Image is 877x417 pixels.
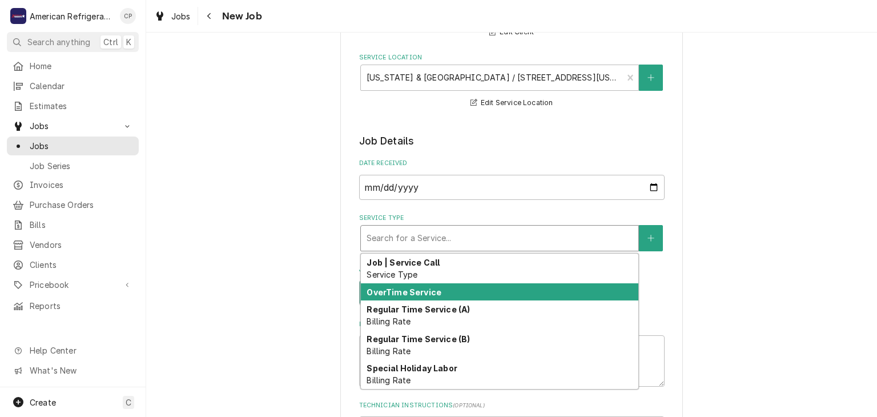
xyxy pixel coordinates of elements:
[126,36,131,48] span: K
[7,97,139,115] a: Estimates
[469,96,555,110] button: Edit Service Location
[7,296,139,315] a: Reports
[30,100,133,112] span: Estimates
[7,215,139,234] a: Bills
[30,219,133,231] span: Bills
[359,53,665,62] label: Service Location
[7,195,139,214] a: Purchase Orders
[367,334,470,344] strong: Regular Time Service (B)
[359,320,665,387] div: Reason For Call
[30,179,133,191] span: Invoices
[359,159,665,199] div: Date Received
[367,258,440,267] strong: Job | Service Call
[30,364,132,376] span: What's New
[7,57,139,75] a: Home
[7,32,139,52] button: Search anythingCtrlK
[30,398,56,407] span: Create
[7,341,139,360] a: Go to Help Center
[30,259,133,271] span: Clients
[120,8,136,24] div: CP
[10,8,26,24] div: American Refrigeration LLC's Avatar
[30,199,133,211] span: Purchase Orders
[30,10,114,22] div: American Refrigeration LLC
[219,9,262,24] span: New Job
[367,346,411,356] span: Billing Rate
[7,235,139,254] a: Vendors
[30,60,133,72] span: Home
[30,140,133,152] span: Jobs
[367,363,457,373] strong: Special Holiday Labor
[7,255,139,274] a: Clients
[10,8,26,24] div: A
[359,53,665,110] div: Service Location
[359,265,665,274] label: Job Type
[126,396,131,408] span: C
[367,375,411,385] span: Billing Rate
[359,175,665,200] input: yyyy-mm-dd
[7,117,139,135] a: Go to Jobs
[639,225,663,251] button: Create New Service
[30,160,133,172] span: Job Series
[359,265,665,306] div: Job Type
[647,74,654,82] svg: Create New Location
[359,214,665,223] label: Service Type
[359,134,665,149] legend: Job Details
[120,8,136,24] div: Cordel Pyle's Avatar
[359,401,665,410] label: Technician Instructions
[367,304,470,314] strong: Regular Time Service (A)
[7,77,139,95] a: Calendar
[367,270,417,279] span: Service Type
[647,234,654,242] svg: Create New Service
[30,344,132,356] span: Help Center
[367,287,441,297] strong: OverTime Service
[103,36,118,48] span: Ctrl
[359,159,665,168] label: Date Received
[27,36,90,48] span: Search anything
[7,361,139,380] a: Go to What's New
[200,7,219,25] button: Navigate back
[30,120,116,132] span: Jobs
[7,137,139,155] a: Jobs
[30,80,133,92] span: Calendar
[453,402,485,408] span: ( optional )
[367,316,411,326] span: Billing Rate
[30,239,133,251] span: Vendors
[359,214,665,251] div: Service Type
[30,300,133,312] span: Reports
[639,65,663,91] button: Create New Location
[7,157,139,175] a: Job Series
[150,7,195,26] a: Jobs
[171,10,191,22] span: Jobs
[30,279,116,291] span: Pricebook
[7,175,139,194] a: Invoices
[7,275,139,294] a: Go to Pricebook
[359,320,665,329] label: Reason For Call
